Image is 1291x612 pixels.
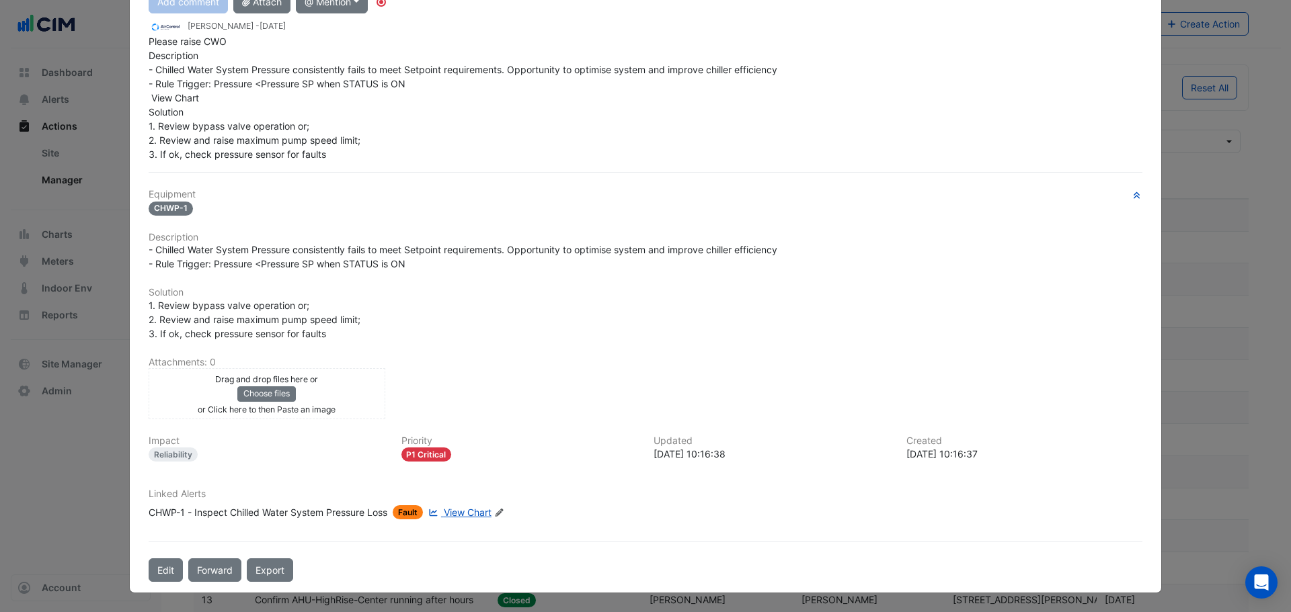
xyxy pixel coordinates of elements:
div: Reliability [149,447,198,462]
h6: Created [906,435,1143,447]
span: 2025-08-01 10:16:38 [260,21,286,31]
button: Choose files [237,386,296,401]
small: Drag and drop files here or [215,374,318,384]
h6: Attachments: 0 [149,357,1142,368]
span: Fault [393,505,423,519]
button: Edit [149,558,183,582]
a: Export [247,558,293,582]
h6: Description [149,232,1142,243]
div: Open Intercom Messenger [1245,566,1278,599]
span: Please raise CWO Description - Chilled Water System Pressure consistently fails to meet Setpoint ... [149,36,780,160]
h6: Updated [654,435,890,447]
h6: Solution [149,287,1142,298]
div: [DATE] 10:16:37 [906,447,1143,461]
small: [PERSON_NAME] - [188,20,286,32]
span: CHWP-1 [149,202,193,216]
h6: Equipment [149,189,1142,200]
div: CHWP-1 - Inspect Chilled Water System Pressure Loss [149,505,387,519]
div: P1 Critical [401,447,452,462]
span: View Chart [444,507,492,518]
div: [DATE] 10:16:38 [654,447,890,461]
a: View Chart [426,505,492,519]
h6: Impact [149,435,385,447]
span: 1. Review bypass valve operation or; 2. Review and raise maximum pump speed limit; 3. If ok, chec... [149,300,360,339]
span: - Chilled Water System Pressure consistently fails to meet Setpoint requirements. Opportunity to ... [149,244,780,269]
h6: Linked Alerts [149,488,1142,500]
fa-icon: Edit Linked Alerts [494,508,504,518]
h6: Priority [401,435,638,447]
button: Forward [188,558,241,582]
img: Air Control [149,19,182,34]
small: or Click here to then Paste an image [198,404,336,414]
